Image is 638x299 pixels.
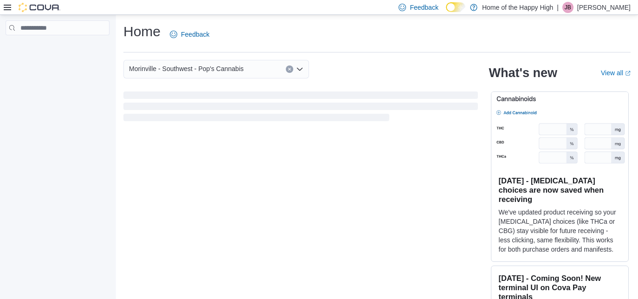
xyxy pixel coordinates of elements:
span: JB [565,2,571,13]
div: Jessica Bishop [562,2,574,13]
span: Morinville - Southwest - Pop's Cannabis [129,63,244,74]
svg: External link [625,71,631,76]
p: [PERSON_NAME] [577,2,631,13]
img: Cova [19,3,60,12]
p: Home of the Happy High [482,2,553,13]
h3: [DATE] - [MEDICAL_DATA] choices are now saved when receiving [499,176,621,204]
button: Open list of options [296,65,303,73]
p: We've updated product receiving so your [MEDICAL_DATA] choices (like THCa or CBG) stay visible fo... [499,208,621,254]
input: Dark Mode [446,2,465,12]
a: View allExternal link [601,69,631,77]
span: Loading [123,93,478,123]
h2: What's new [489,65,557,80]
span: Feedback [410,3,438,12]
p: | [557,2,559,13]
h1: Home [123,22,161,41]
a: Feedback [166,25,213,44]
span: Feedback [181,30,209,39]
nav: Complex example [6,37,110,59]
button: Clear input [286,65,293,73]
